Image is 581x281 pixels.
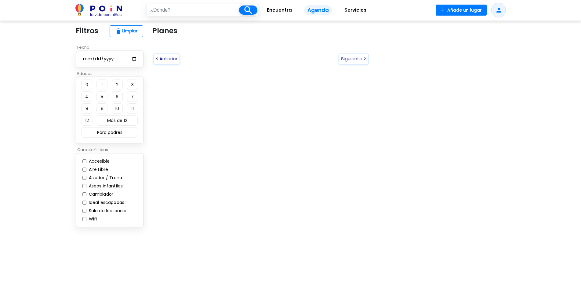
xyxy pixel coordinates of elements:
p: Planes [152,25,177,36]
a: Agenda [300,3,337,18]
button: 4 [81,91,92,102]
a: Servicios [337,3,374,18]
label: Aseos infantiles [87,183,123,189]
button: < Anterior [153,54,180,64]
button: deleteLimpiar [110,25,143,37]
label: Alzador / Trona [87,175,122,181]
img: POiN [75,4,122,16]
button: Más de 12 [97,115,138,126]
span: Encuentra [264,5,295,15]
button: 7 [127,91,138,102]
button: 8 [81,103,92,114]
label: Cambiador [87,191,114,198]
p: Características [76,147,147,153]
label: Ideal escapadas [87,199,125,206]
i: search [243,5,253,16]
button: 0 [81,79,92,90]
button: 12 [82,115,93,126]
button: Añade un lugar [436,5,487,16]
label: Sala de lactancia [87,208,127,214]
button: Siguiente > [339,54,369,64]
label: Accesible [87,158,110,165]
label: Wifi [87,216,97,222]
p: Fecha [76,44,147,50]
button: 5 [96,91,107,102]
input: ¿Dónde? [147,4,239,16]
button: 11 [127,103,138,114]
button: 3 [127,79,138,90]
button: 9 [96,103,107,114]
button: Para padres [81,127,138,138]
p: Edades [76,71,147,77]
span: delete [115,28,122,35]
span: Agenda [304,5,332,15]
button: 1 [96,79,107,90]
a: Encuentra [259,3,300,18]
button: 10 [112,103,123,114]
span: Servicios [342,5,369,15]
button: 6 [112,91,123,102]
button: 2 [112,79,123,90]
p: Filtros [76,25,98,36]
label: Aire Libre [87,166,108,173]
